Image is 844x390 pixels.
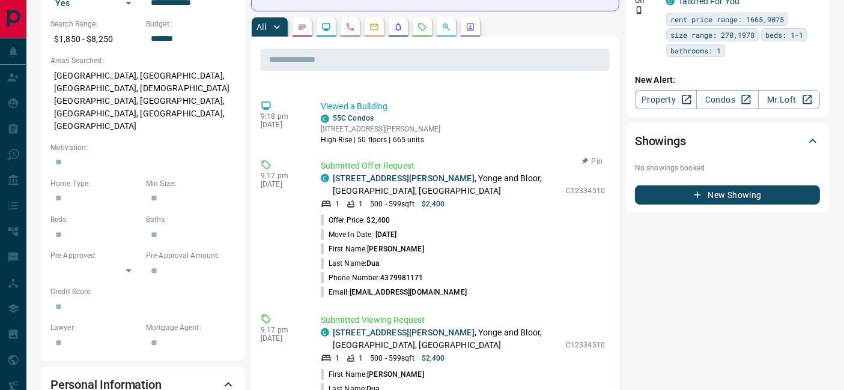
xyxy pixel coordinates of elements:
p: 9:17 pm [261,326,303,334]
span: [EMAIL_ADDRESS][DOMAIN_NAME] [350,288,467,296]
p: New Alert: [635,74,820,86]
p: Motivation: [50,142,235,153]
p: 1 [359,353,363,364]
p: All [257,23,266,31]
p: [DATE] [261,334,303,343]
p: [GEOGRAPHIC_DATA], [GEOGRAPHIC_DATA], [GEOGRAPHIC_DATA], [DEMOGRAPHIC_DATA][GEOGRAPHIC_DATA], [GE... [50,66,235,136]
a: Condos [696,90,758,109]
p: Budget: [146,19,235,29]
p: Search Range: [50,19,140,29]
a: 55C Condos [333,114,374,122]
p: High-Rise | 50 floors | 665 units [321,134,440,145]
svg: Notes [297,22,307,32]
span: [PERSON_NAME] [367,245,424,253]
p: Areas Searched: [50,55,235,66]
h2: Showings [635,131,686,151]
p: Offer Price: [321,215,390,226]
p: [DATE] [261,121,303,129]
p: Last Name: [321,258,379,269]
div: condos.ca [321,328,329,337]
svg: Calls [345,22,355,32]
div: condos.ca [321,174,329,182]
p: Lawyer: [50,322,140,333]
div: Showings [635,127,820,155]
span: size range: 270,1978 [670,29,754,41]
button: New Showing [635,185,820,205]
p: 500 - 599 sqft [370,353,414,364]
p: Baths: [146,214,235,225]
p: C12334510 [566,185,605,196]
svg: Agent Actions [466,22,475,32]
p: Submitted Offer Request [321,160,605,172]
p: [STREET_ADDRESS][PERSON_NAME] [321,124,440,134]
p: Min Size: [146,178,235,189]
p: Home Type: [50,178,140,189]
p: 500 - 599 sqft [370,199,414,209]
a: Property [635,90,697,109]
p: 1 [359,199,363,209]
p: Submitted Viewing Request [321,314,605,326]
p: 9:17 pm [261,172,303,180]
p: Pre-Approved: [50,250,140,261]
span: [DATE] [375,230,397,239]
svg: Push Notification Only [635,6,643,14]
a: [STREET_ADDRESS][PERSON_NAME] [333,173,475,183]
span: beds: 1-1 [765,29,803,41]
svg: Listing Alerts [393,22,403,32]
span: 4379981171 [380,274,423,282]
svg: Emails [369,22,379,32]
p: $1,850 - $8,250 [50,29,140,49]
p: Pre-Approval Amount: [146,250,235,261]
span: [PERSON_NAME] [367,370,424,379]
p: C12334510 [566,340,605,350]
svg: Lead Browsing Activity [321,22,331,32]
p: Beds: [50,214,140,225]
span: Dua [366,259,379,268]
p: Phone Number: [321,272,424,283]
a: Mr.Loft [758,90,820,109]
p: , Yonge and Bloor, [GEOGRAPHIC_DATA], [GEOGRAPHIC_DATA] [333,326,560,352]
p: $2,400 [422,199,445,209]
p: Email: [321,287,467,298]
span: bathrooms: 1 [670,44,721,56]
p: Credit Score: [50,286,235,297]
button: Pin [575,156,610,167]
svg: Requests [417,22,427,32]
p: Viewed a Building [321,100,605,113]
p: Mortgage Agent: [146,322,235,333]
span: rent price range: 1665,9075 [670,13,784,25]
p: [DATE] [261,180,303,188]
p: 1 [335,353,339,364]
p: First Name: [321,369,424,380]
p: , Yonge and Bloor, [GEOGRAPHIC_DATA], [GEOGRAPHIC_DATA] [333,172,560,197]
p: Move In Date: [321,229,396,240]
p: 1 [335,199,339,209]
svg: Opportunities [442,22,451,32]
a: [STREET_ADDRESS][PERSON_NAME] [333,328,475,337]
p: 9:18 pm [261,112,303,121]
p: No showings booked [635,163,820,173]
p: $2,400 [422,353,445,364]
p: First Name: [321,244,424,254]
span: $2,400 [366,216,390,224]
div: condos.ca [321,115,329,123]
